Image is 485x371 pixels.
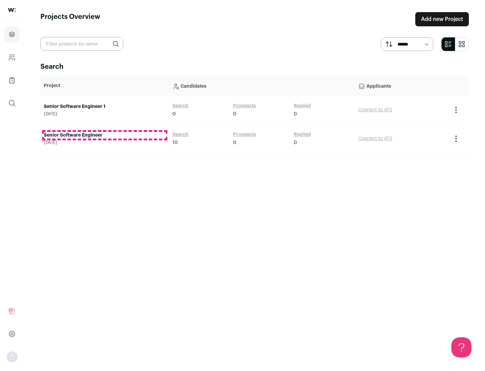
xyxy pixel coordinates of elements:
[452,106,460,114] button: Project Actions
[294,131,311,138] a: Replied
[451,337,472,358] iframe: Help Scout Beacon - Open
[233,111,236,117] span: 0
[415,12,469,26] a: Add new Project
[4,72,20,88] a: Company Lists
[40,37,123,51] input: Filter projects by name
[294,111,297,117] span: 0
[358,136,392,141] a: Connect to ATS
[44,132,166,139] a: Senior Software Engineer
[4,49,20,65] a: Company and ATS Settings
[233,131,256,138] a: Prospects
[40,12,100,26] h1: Projects Overview
[44,82,166,89] p: Project
[172,131,189,138] a: Search
[44,103,166,110] a: Senior Software Engineer 1
[294,139,297,146] span: 0
[172,79,352,92] p: Candidates
[7,351,18,362] img: nopic.png
[233,139,236,146] span: 0
[7,351,18,362] button: Open dropdown
[44,140,166,145] span: [DATE]
[44,111,166,117] span: [DATE]
[452,135,460,143] button: Project Actions
[40,62,469,72] h2: Search
[294,103,311,109] a: Replied
[233,103,256,109] a: Prospects
[358,79,445,92] p: Applicants
[4,26,20,42] a: Projects
[8,8,16,12] img: wellfound-shorthand-0d5821cbd27db2630d0214b213865d53afaa358527fdda9d0ea32b1df1b89c2c.svg
[172,139,178,146] span: 10
[358,108,392,112] a: Connect to ATS
[172,103,189,109] a: Search
[172,111,176,117] span: 0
